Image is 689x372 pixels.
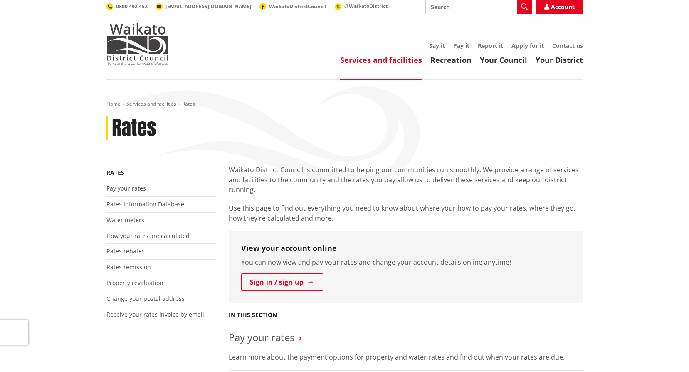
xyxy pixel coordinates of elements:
[511,42,544,50] a: Apply for it
[116,3,148,10] span: 0800 492 452
[106,232,190,240] a: How your rates are calculated
[229,330,294,344] a: Pay your rates
[229,352,583,362] p: Learn more about the payment options for property and water rates and find out when your rates ar...
[165,3,251,10] span: [EMAIL_ADDRESS][DOMAIN_NAME]
[241,244,570,253] h3: View your account online
[269,3,326,10] span: WaikatoDistrictCouncil
[106,169,124,176] a: Rates
[344,2,388,10] span: @WaikatoDistrict
[430,55,472,65] a: Recreation
[229,312,277,319] h5: In this section
[126,100,176,107] a: Services and facilities
[106,310,204,318] a: Receive your rates invoice by email
[340,55,422,65] a: Services and facilities
[106,295,185,303] a: Change your postal address
[241,257,570,267] p: You can now view and pay your rates and change your account details online anytime!
[106,216,144,224] a: Water meters
[229,165,583,195] p: Waikato District Council is committed to helping our communities run smoothly. We provide a range...
[106,247,145,255] a: Rates rebates
[112,116,156,140] h1: Rates
[106,100,121,107] a: Home
[156,3,251,10] a: [EMAIL_ADDRESS][DOMAIN_NAME]
[536,55,583,65] a: Your District
[241,273,323,291] a: Sign-in / sign-up
[106,263,151,271] a: Rates remission
[552,42,583,50] a: Contact us
[259,3,326,10] a: WaikatoDistrictCouncil
[478,42,503,50] a: Report it
[106,101,583,108] nav: breadcrumb
[429,42,445,50] a: Say it
[182,100,195,107] span: Rates
[106,3,148,10] a: 0800 492 452
[106,23,169,65] img: Waikato District Council - Te Kaunihera aa Takiwaa o Waikato
[480,55,527,65] a: Your Council
[106,200,184,208] a: Rates Information Database
[106,279,163,287] a: Property revaluation
[453,42,469,50] a: Pay it
[335,2,388,10] a: @WaikatoDistrict
[106,184,146,192] a: Pay your rates
[229,203,583,223] p: Use this page to find out everything you need to know about where your how to pay your rates, whe...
